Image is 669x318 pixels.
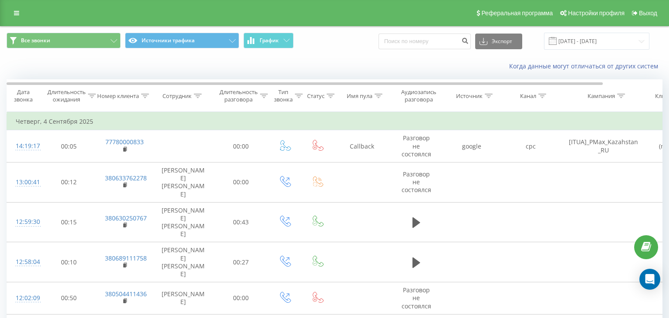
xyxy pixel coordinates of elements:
[105,254,147,262] a: 380689111758
[220,88,258,103] div: Длительность разговора
[47,88,86,103] div: Длительность ожидания
[16,290,33,307] div: 12:02:09
[42,282,96,315] td: 00:50
[105,290,147,298] a: 380504411436
[639,269,660,290] div: Open Intercom Messenger
[560,130,647,162] td: [ITUA]_PMax_Kazahstan_RU
[402,170,431,194] span: Разговор не состоялся
[568,10,625,17] span: Настройки профиля
[214,242,268,282] td: 00:27
[16,174,33,191] div: 13:00:41
[307,92,324,100] div: Статус
[214,282,268,315] td: 00:00
[21,37,50,44] span: Все звонки
[153,282,214,315] td: [PERSON_NAME]
[398,88,440,103] div: Аудиозапись разговора
[402,134,431,158] span: Разговор не состоялся
[42,202,96,242] td: 00:15
[588,92,615,100] div: Кампания
[105,214,147,222] a: 380630250767
[509,62,662,70] a: Когда данные могут отличаться от других систем
[501,130,560,162] td: cpc
[334,130,390,162] td: Callback
[153,202,214,242] td: [PERSON_NAME] [PERSON_NAME]
[214,130,268,162] td: 00:00
[260,37,279,44] span: График
[402,286,431,310] span: Разговор не состоялся
[274,88,293,103] div: Тип звонка
[16,213,33,230] div: 12:59:30
[456,92,483,100] div: Источник
[243,33,294,48] button: График
[481,10,553,17] span: Реферальная программа
[7,33,121,48] button: Все звонки
[153,242,214,282] td: [PERSON_NAME] [PERSON_NAME]
[16,254,33,271] div: 12:58:04
[105,138,144,146] a: 77780000833
[475,34,522,49] button: Экспорт
[125,33,239,48] button: Источники трафика
[347,92,372,100] div: Имя пула
[378,34,471,49] input: Поиск по номеру
[214,162,268,202] td: 00:00
[42,130,96,162] td: 00:05
[7,88,39,103] div: Дата звонка
[443,130,501,162] td: google
[97,92,139,100] div: Номер клиента
[520,92,536,100] div: Канал
[16,138,33,155] div: 14:19:17
[153,162,214,202] td: [PERSON_NAME] [PERSON_NAME]
[639,10,657,17] span: Выход
[42,242,96,282] td: 00:10
[42,162,96,202] td: 00:12
[162,92,192,100] div: Сотрудник
[214,202,268,242] td: 00:43
[105,174,147,182] a: 380633762278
